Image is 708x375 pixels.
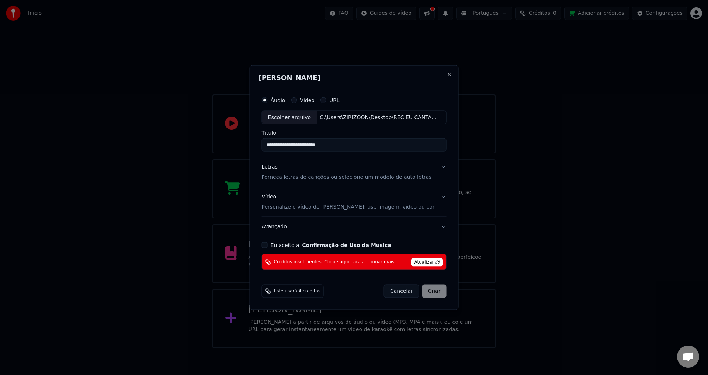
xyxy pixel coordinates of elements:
label: URL [329,97,340,103]
label: Título [262,130,447,135]
button: Cancelar [384,285,419,298]
label: Áudio [271,97,285,103]
p: Personalize o vídeo de [PERSON_NAME]: use imagem, vídeo ou cor [262,204,435,211]
div: Escolher arquivo [262,111,317,124]
label: Vídeo [300,97,315,103]
span: Atualizar [411,258,443,267]
span: Este usará 4 créditos [274,288,320,294]
div: Vídeo [262,193,435,211]
p: Forneça letras de canções ou selecione um modelo de auto letras [262,174,432,181]
div: C:\Users\ZIRIZOON\Desktop\REC EU CANTANDO\A GENTE SE ENTREGA KARAOKÊ.MP3 [317,114,442,121]
label: Eu aceito a [271,243,391,248]
button: Eu aceito a [302,243,391,248]
h2: [PERSON_NAME] [259,74,450,81]
button: LetrasForneça letras de canções ou selecione um modelo de auto letras [262,157,447,187]
span: Créditos insuficientes. Clique aqui para adicionar mais [274,259,395,265]
button: VídeoPersonalize o vídeo de [PERSON_NAME]: use imagem, vídeo ou cor [262,187,447,217]
div: Letras [262,163,278,171]
button: Avançado [262,217,447,236]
